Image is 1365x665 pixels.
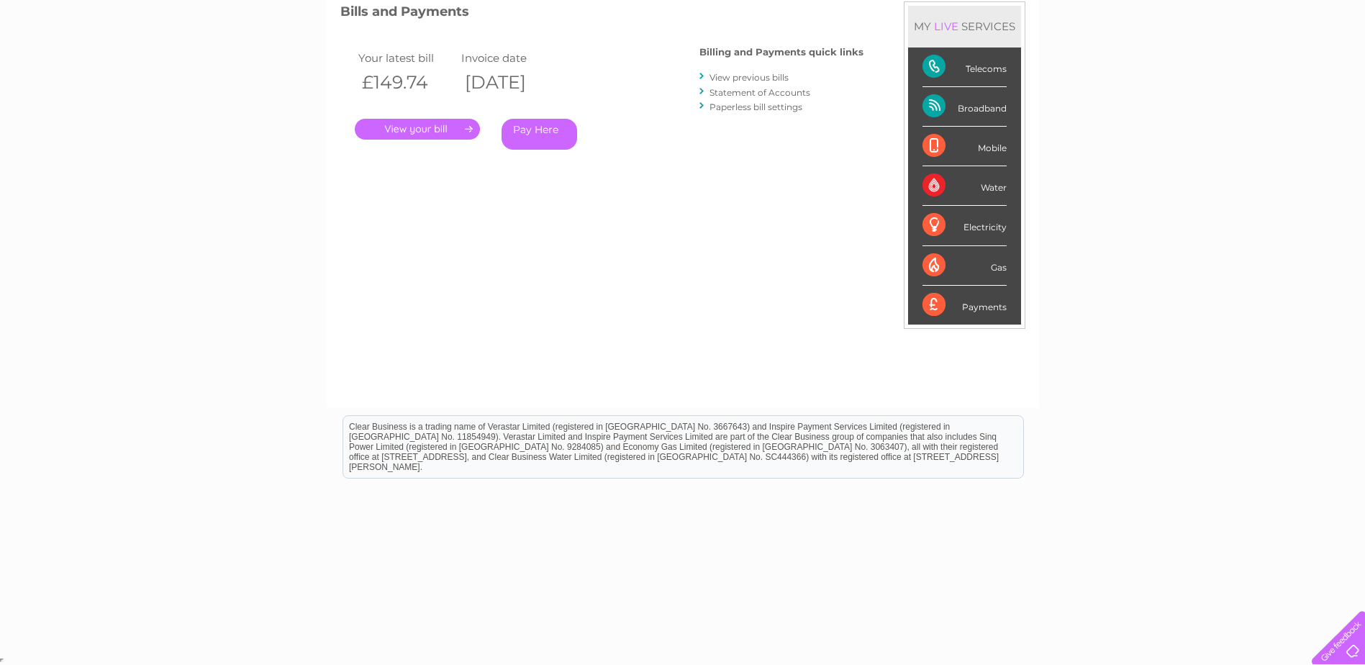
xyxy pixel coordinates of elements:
[931,19,961,33] div: LIVE
[355,48,458,68] td: Your latest bill
[922,166,1007,206] div: Water
[458,68,561,97] th: [DATE]
[922,87,1007,127] div: Broadband
[922,286,1007,325] div: Payments
[355,119,480,140] a: .
[709,87,810,98] a: Statement of Accounts
[1318,61,1351,72] a: Log out
[1269,61,1305,72] a: Contact
[1188,61,1231,72] a: Telecoms
[922,47,1007,87] div: Telecoms
[922,127,1007,166] div: Mobile
[355,68,458,97] th: £149.74
[502,119,577,150] a: Pay Here
[1148,61,1179,72] a: Energy
[1240,61,1261,72] a: Blog
[709,101,802,112] a: Paperless bill settings
[458,48,561,68] td: Invoice date
[1112,61,1139,72] a: Water
[922,206,1007,245] div: Electricity
[47,37,121,81] img: logo.png
[908,6,1021,47] div: MY SERVICES
[709,72,789,83] a: View previous bills
[343,8,1023,70] div: Clear Business is a trading name of Verastar Limited (registered in [GEOGRAPHIC_DATA] No. 3667643...
[699,47,863,58] h4: Billing and Payments quick links
[922,246,1007,286] div: Gas
[1094,7,1193,25] a: 0333 014 3131
[340,1,863,27] h3: Bills and Payments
